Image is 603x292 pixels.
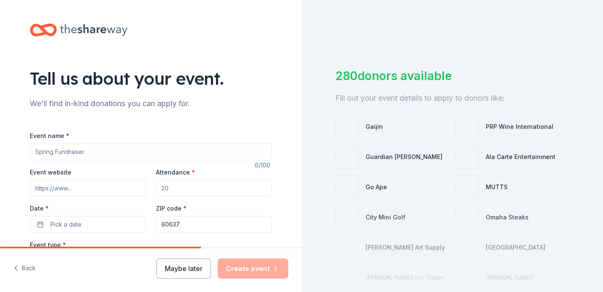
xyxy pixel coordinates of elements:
[336,115,358,138] img: photo for Gaijin
[486,122,553,132] div: PRP Wine International
[30,143,272,160] input: Spring Fundraiser
[30,204,146,213] label: Date
[156,216,272,233] input: 12345 (U.S. only)
[30,132,69,140] label: Event name
[255,160,272,170] div: 0 /100
[156,258,211,279] button: Maybe later
[486,182,508,192] div: MUTTS
[486,152,556,162] div: Ala Carte Entertainment
[30,67,272,90] div: Tell us about your event.
[335,91,570,105] div: Fill out your event details to apply to donors like:
[156,204,187,213] label: ZIP code
[335,67,570,85] div: 280 donors available
[336,146,358,168] img: photo for Guardian Angel Device
[366,182,387,192] div: Go Ape
[456,115,479,138] img: photo for PRP Wine International
[50,219,82,229] span: Pick a date
[30,216,146,233] button: Pick a date
[30,180,146,196] input: https://www...
[13,260,36,277] button: Back
[366,122,383,132] div: Gaijin
[336,176,358,198] img: photo for Go Ape
[30,241,66,249] label: Event type
[366,152,442,162] div: Guardian [PERSON_NAME]
[456,176,479,198] img: photo for MUTTS
[30,97,272,110] div: We'll find in-kind donations you can apply for.
[456,146,479,168] img: photo for Ala Carte Entertainment
[30,168,71,177] label: Event website
[156,168,195,177] label: Attendance
[156,180,272,196] input: 20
